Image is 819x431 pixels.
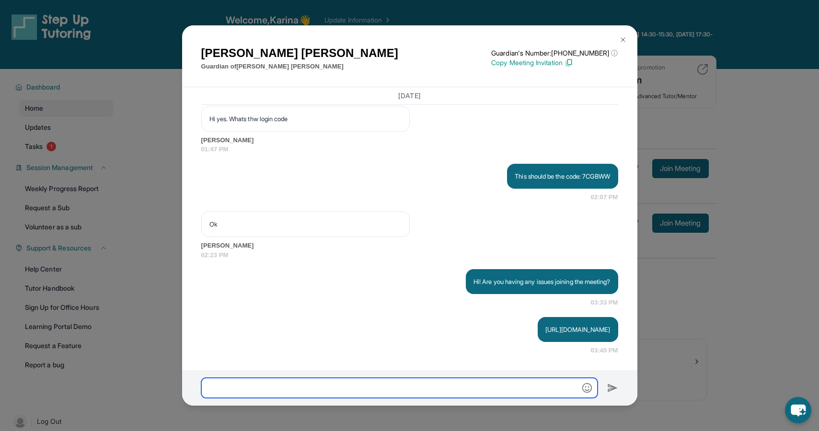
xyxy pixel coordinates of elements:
[785,397,811,423] button: chat-button
[582,383,592,393] img: Emoji
[607,382,618,394] img: Send icon
[591,298,618,307] span: 03:33 PM
[619,36,627,44] img: Close Icon
[201,250,618,260] span: 02:23 PM
[611,48,618,58] span: ⓘ
[491,48,618,58] p: Guardian's Number: [PHONE_NUMBER]
[209,114,402,124] p: Hi yes. Whats thw login code
[515,171,610,181] p: This should be the code: 7CGBWW
[201,91,618,101] h3: [DATE]
[201,136,618,145] span: [PERSON_NAME]
[591,193,618,202] span: 02:07 PM
[209,219,402,229] p: Ok
[201,145,618,154] span: 01:47 PM
[201,62,398,71] p: Guardian of [PERSON_NAME] [PERSON_NAME]
[565,58,573,67] img: Copy Icon
[491,58,618,68] p: Copy Meeting Invitation
[591,346,618,355] span: 03:40 PM
[473,277,611,286] p: Hi! Are you having any issues joining the meeting?
[201,45,398,62] h1: [PERSON_NAME] [PERSON_NAME]
[201,241,618,250] span: [PERSON_NAME]
[545,325,610,334] p: [URL][DOMAIN_NAME]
